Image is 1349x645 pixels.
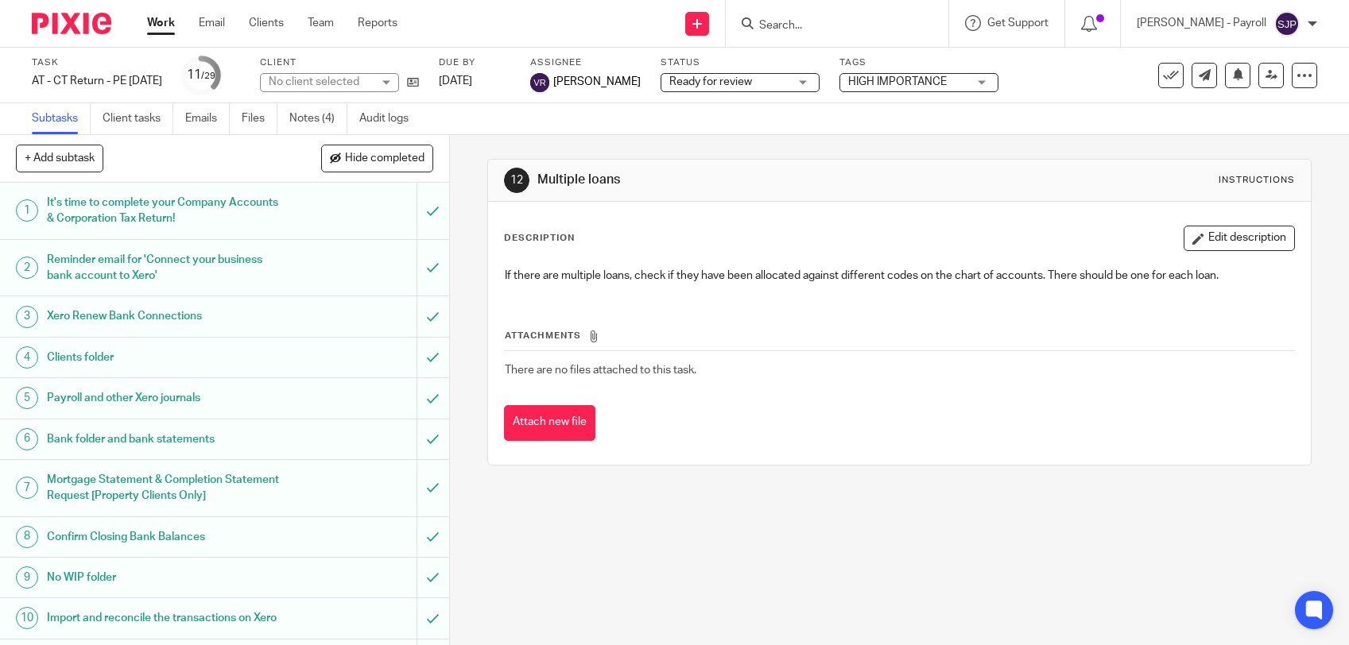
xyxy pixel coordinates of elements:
[16,477,38,499] div: 7
[16,346,38,369] div: 4
[47,248,283,288] h1: Reminder email for 'Connect your business bank account to Xero'
[47,191,283,231] h1: It's time to complete your Company Accounts & Corporation Tax Return!
[308,15,334,31] a: Team
[504,168,529,193] div: 12
[47,304,283,328] h1: Xero Renew Bank Connections
[345,153,424,165] span: Hide completed
[187,66,215,84] div: 11
[16,607,38,629] div: 10
[47,346,283,369] h1: Clients folder
[358,15,397,31] a: Reports
[201,71,215,80] small: /29
[848,76,947,87] span: HIGH IMPORTANCE
[16,566,38,589] div: 9
[16,145,103,172] button: + Add subtask
[32,103,91,134] a: Subtasks
[530,73,549,92] img: svg%3E
[242,103,277,134] a: Files
[1137,15,1266,31] p: [PERSON_NAME] - Payroll
[987,17,1049,29] span: Get Support
[47,386,283,410] h1: Payroll and other Xero journals
[47,606,283,630] h1: Import and reconcile the transactions on Xero
[199,15,225,31] a: Email
[16,199,38,222] div: 1
[47,566,283,589] h1: No WIP folder
[16,387,38,409] div: 5
[505,365,696,376] span: There are no files attached to this task.
[321,145,433,172] button: Hide completed
[289,103,347,134] a: Notes (4)
[505,268,1294,284] p: If there are multiple loans, check if they have been allocated against different codes on the cha...
[669,76,752,87] span: Ready for review
[16,526,38,548] div: 8
[47,525,283,549] h1: Confirm Closing Bank Balances
[47,427,283,451] h1: Bank folder and bank statements
[505,331,581,340] span: Attachments
[47,468,283,508] h1: Mortgage Statement & Completion Statement Request [Property Clients Only]
[758,19,901,33] input: Search
[1219,174,1295,187] div: Instructions
[32,73,162,89] div: AT - CT Return - PE [DATE]
[269,74,372,90] div: No client selected
[260,56,419,69] label: Client
[1274,11,1300,37] img: svg%3E
[185,103,230,134] a: Emails
[1184,226,1295,251] button: Edit description
[147,15,175,31] a: Work
[661,56,820,69] label: Status
[530,56,641,69] label: Assignee
[32,73,162,89] div: AT - CT Return - PE 31-03-2025
[249,15,284,31] a: Clients
[359,103,421,134] a: Audit logs
[504,232,575,245] p: Description
[32,56,162,69] label: Task
[839,56,998,69] label: Tags
[504,405,595,441] button: Attach new file
[439,56,510,69] label: Due by
[16,257,38,279] div: 2
[537,172,933,188] h1: Multiple loans
[32,13,111,34] img: Pixie
[16,306,38,328] div: 3
[103,103,173,134] a: Client tasks
[553,74,641,90] span: [PERSON_NAME]
[16,428,38,450] div: 6
[439,75,472,87] span: [DATE]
